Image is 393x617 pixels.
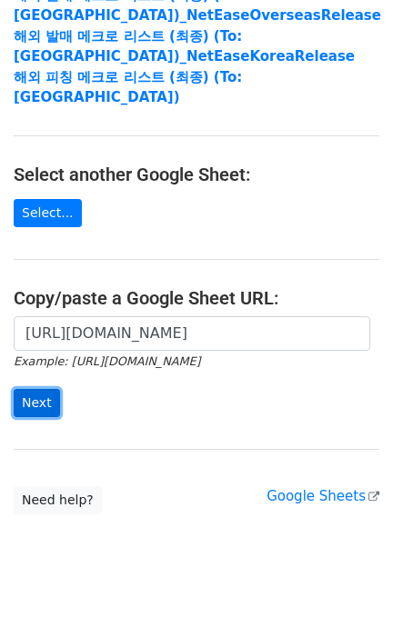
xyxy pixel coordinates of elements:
iframe: Chat Widget [302,530,393,617]
input: Paste your Google Sheet URL here [14,316,370,351]
h4: Copy/paste a Google Sheet URL: [14,287,379,309]
h4: Select another Google Sheet: [14,164,379,185]
a: 해외 피칭 메크로 리스트 (최종) (To:[GEOGRAPHIC_DATA]) [14,69,242,106]
a: 해외 발매 메크로 리스트 (최종) (To: [GEOGRAPHIC_DATA])_NetEaseKoreaRelease [14,28,355,65]
a: Select... [14,199,82,227]
a: Google Sheets [267,488,379,504]
a: Need help? [14,486,102,514]
small: Example: [URL][DOMAIN_NAME] [14,354,200,368]
input: Next [14,389,60,417]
